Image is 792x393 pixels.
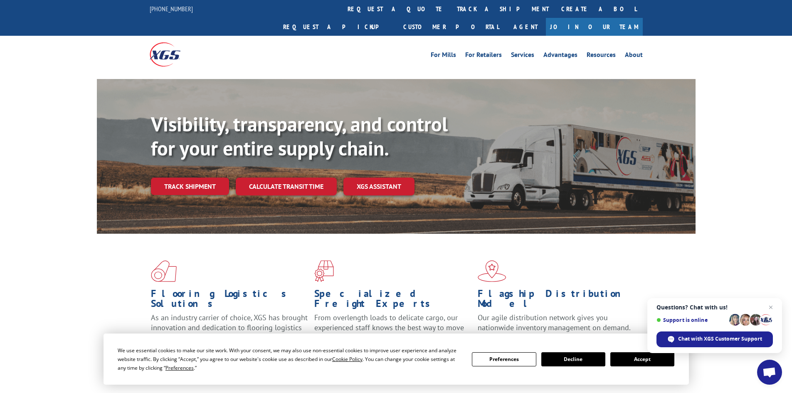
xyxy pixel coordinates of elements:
a: [PHONE_NUMBER] [150,5,193,13]
a: About [625,52,643,61]
a: Resources [587,52,616,61]
img: xgs-icon-total-supply-chain-intelligence-red [151,260,177,282]
a: Request a pickup [277,18,397,36]
a: Agent [505,18,546,36]
a: Customer Portal [397,18,505,36]
div: We use essential cookies to make our site work. With your consent, we may also use non-essential ... [118,346,462,372]
div: Cookie Consent Prompt [104,334,689,385]
img: xgs-icon-focused-on-flooring-red [314,260,334,282]
button: Decline [541,352,605,366]
span: Cookie Policy [332,356,363,363]
a: Track shipment [151,178,229,195]
button: Accept [610,352,674,366]
p: From overlength loads to delicate cargo, our experienced staff knows the best way to move your fr... [314,313,471,350]
span: As an industry carrier of choice, XGS has brought innovation and dedication to flooring logistics... [151,313,308,342]
button: Preferences [472,352,536,366]
img: xgs-icon-flagship-distribution-model-red [478,260,506,282]
a: Services [511,52,534,61]
div: Open chat [757,360,782,385]
a: For Mills [431,52,456,61]
span: Support is online [656,317,726,323]
b: Visibility, transparency, and control for your entire supply chain. [151,111,448,161]
a: For Retailers [465,52,502,61]
span: Questions? Chat with us! [656,304,773,311]
div: Chat with XGS Customer Support [656,331,773,347]
span: Our agile distribution network gives you nationwide inventory management on demand. [478,313,631,332]
a: Calculate transit time [236,178,337,195]
h1: Specialized Freight Experts [314,289,471,313]
a: XGS ASSISTANT [343,178,415,195]
h1: Flagship Distribution Model [478,289,635,313]
span: Preferences [165,364,194,371]
a: Advantages [543,52,577,61]
h1: Flooring Logistics Solutions [151,289,308,313]
a: Join Our Team [546,18,643,36]
span: Chat with XGS Customer Support [678,335,762,343]
span: Close chat [766,302,776,312]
